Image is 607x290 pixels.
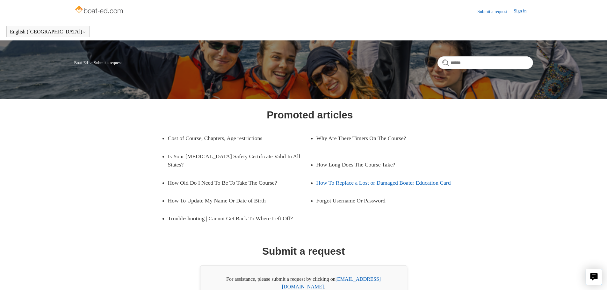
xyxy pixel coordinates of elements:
[89,60,122,65] li: Submit a request
[316,129,449,147] a: Why Are There Timers On The Course?
[316,174,459,192] a: How To Replace a Lost or Damaged Boater Education Card
[74,60,89,65] li: Boat-Ed
[74,60,88,65] a: Boat-Ed
[586,269,602,285] button: Live chat
[437,56,533,69] input: Search
[74,4,125,17] img: Boat-Ed Help Center home page
[514,8,533,15] a: Sign in
[477,8,514,15] a: Submit a request
[168,129,300,147] a: Cost of Course, Chapters, Age restrictions
[262,244,345,259] h1: Submit a request
[168,209,310,227] a: Troubleshooting | Cannot Get Back To Where Left Off?
[316,156,449,173] a: How Long Does The Course Take?
[168,192,300,209] a: How To Update My Name Or Date of Birth
[316,192,449,209] a: Forgot Username Or Password
[168,174,300,192] a: How Old Do I Need To Be To Take The Course?
[168,147,310,174] a: Is Your [MEDICAL_DATA] Safety Certificate Valid In All States?
[10,29,86,35] button: English ([GEOGRAPHIC_DATA])
[267,107,353,123] h1: Promoted articles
